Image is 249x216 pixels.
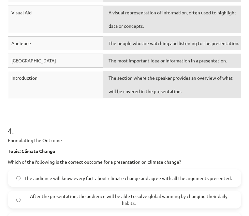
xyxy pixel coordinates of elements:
[16,198,21,202] input: After the presentation, the audience will be able to solve global warming by changing their daily...
[11,9,32,15] span: Visual Aid
[8,137,241,144] p: Formulating the Outcome
[8,115,241,135] h1: 4 .
[109,9,236,29] span: A visual representation of information, often used to highlight data or concepts.
[24,175,232,182] span: The audience will know every fact about climate change and agree with all the arguments presented.
[24,193,233,207] span: After the presentation, the audience will be able to solve global warming by changing their daily...
[8,158,241,165] p: Which of the following is the correct outcome for a presentation on climate change?
[109,75,233,94] span: The section where the speaker provides an overview of what will be covered in the presentation.
[11,40,31,46] span: Audience
[109,58,227,63] span: The most important idea or information in a presentation.
[109,40,239,46] span: The people who are watching and listening to the presentation.
[11,58,56,63] span: [GEOGRAPHIC_DATA]
[11,75,37,81] span: Introduction
[8,148,55,154] strong: Topic: Climate Change
[16,176,21,180] input: The audience will know every fact about climate change and agree with all the arguments presented.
